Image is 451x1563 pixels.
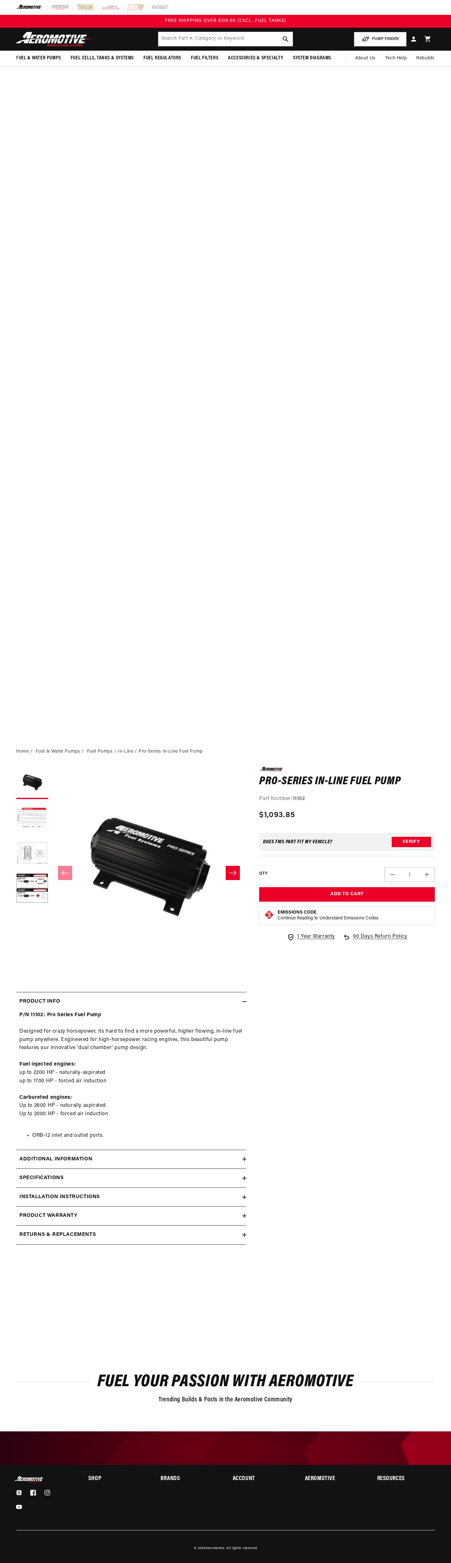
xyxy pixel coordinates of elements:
[350,51,380,66] a: About Us
[16,748,435,755] nav: breadcrumbs
[259,776,435,787] h1: Pro-Series In-Line Fuel Pump
[19,1095,72,1100] strong: Carbureted engines:
[16,1226,246,1244] summary: Returns & replacements
[226,866,240,880] button: Slide right
[233,1476,290,1482] summary: Account
[259,887,435,902] button: Add to Cart
[19,1011,243,1127] p: Designed for crazy horsepower, its hard to find a more powerful, higher flowing, in-line fuel pum...
[264,910,274,920] img: Emissions code
[19,1174,64,1182] h2: Specifications
[186,51,223,66] summary: Fuel Filters
[16,992,246,1011] summary: Product Info
[158,32,293,46] input: Search by Part Number, Category or Keyword
[278,910,317,915] strong: Emissions Code
[293,796,305,801] strong: 11102
[87,748,113,755] a: Fuel Pumps
[19,1212,78,1220] h2: Product warranty
[411,51,440,66] summary: Rebuilds
[263,839,332,845] div: Does This part fit My vehicle?
[19,1193,100,1201] h2: Installation Instructions
[16,1188,246,1207] summary: Installation Instructions
[19,1155,92,1164] h2: Additional information
[139,51,186,66] summary: Fuel Regulators
[385,55,407,62] span: Tech Help
[191,55,218,62] span: Fuel Filters
[143,55,181,62] span: Fuel Regulators
[66,51,139,66] summary: Fuel Cells, Tanks & Systems
[118,748,139,755] li: In-Line
[36,748,80,755] a: Fuel & Water Pumps
[259,871,267,877] label: QTY
[19,1012,102,1017] strong: P/N 11102: Pro Series Fuel Pump
[223,51,288,66] summary: Accessories & Specialty
[206,1547,224,1550] a: Aeromotive
[226,1547,257,1550] small: All rights reserved
[16,1150,246,1169] summary: Additional information
[343,933,407,947] a: 90 Days Return Policy
[354,32,407,46] button: PUMP FINDER
[259,795,435,803] div: Part Number:
[161,1476,218,1482] summary: Brands
[71,55,134,62] span: Fuel Cells, Tanks & Systems
[392,837,431,847] button: Verify
[16,55,61,62] span: Fuel & Water Pumps
[16,873,48,906] button: Load image 4 in gallery view
[278,916,378,921] p: Continue Reading to Understand Emissions Codes
[16,838,48,870] button: Load image 3 in gallery view
[88,1476,146,1482] summary: Shop
[377,1476,435,1482] summary: Resources
[259,809,295,821] span: $1,093.85
[305,1476,363,1482] summary: Aeromotive
[194,1547,225,1550] small: © 2025 .
[19,997,60,1006] h2: Product Info
[139,748,203,755] li: Pro-Series In-Line Fuel Pump
[228,55,283,62] span: Accessories & Specialty
[16,802,48,835] button: Load image 2 in gallery view
[278,910,378,921] button: Emissions CodeContinue Reading to Understand Emissions Codes
[165,18,286,23] span: FREE SHIPPING OVER $109.00 (EXCL. FUEL TANKS)
[19,1231,96,1239] h2: Returns & replacements
[297,933,335,941] span: 1 Year Warranty
[159,1397,292,1403] span: Trending Builds & Posts in the Aeromotive Community
[16,1169,246,1187] summary: Specifications
[19,1062,76,1067] strong: Fuel injected engines:
[16,767,246,979] media-gallery: Gallery Viewer
[58,866,72,880] button: Slide left
[14,1476,46,1482] img: Aeromotive
[353,933,407,947] span: 90 Days Return Policy
[380,51,411,66] summary: Tech Help
[11,51,66,66] summary: Fuel & Water Pumps
[16,1374,435,1389] h2: Fuel Your Passion with Aeromotive
[416,55,435,62] span: Rebuilds
[32,1132,243,1140] li: ORB-12 inlet and outlet ports.
[293,55,331,62] span: System Diagrams
[287,933,335,941] a: 1 Year Warranty
[14,32,94,47] img: Aeromotive
[279,32,293,46] button: search button
[355,56,376,61] span: About Us
[16,1207,246,1225] summary: Product warranty
[288,51,336,66] summary: System Diagrams
[16,767,48,799] button: Load image 1 in gallery view
[16,748,29,755] a: Home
